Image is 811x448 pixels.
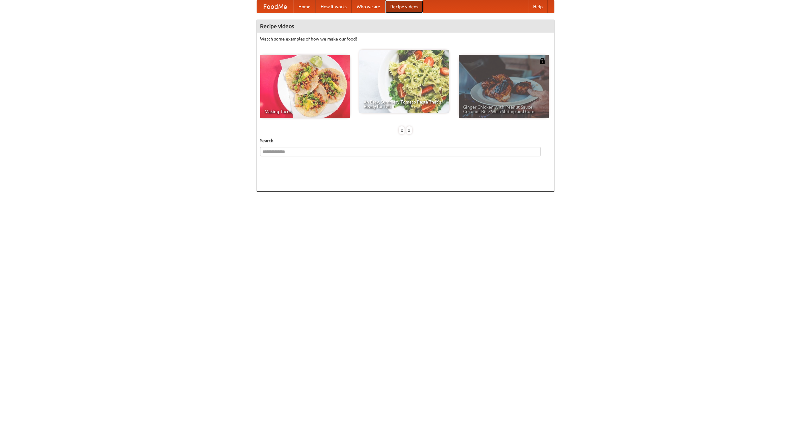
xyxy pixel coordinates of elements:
p: Watch some examples of how we make our food! [260,36,551,42]
div: » [406,126,412,134]
a: Help [528,0,548,13]
span: An Easy, Summery Tomato Pasta That's Ready for Fall [364,100,445,109]
img: 483408.png [539,58,546,64]
h5: Search [260,137,551,144]
a: Home [293,0,316,13]
span: Making Tacos [265,109,346,114]
a: An Easy, Summery Tomato Pasta That's Ready for Fall [359,50,449,113]
a: Making Tacos [260,55,350,118]
div: « [399,126,405,134]
a: FoodMe [257,0,293,13]
a: Recipe videos [385,0,423,13]
a: How it works [316,0,352,13]
a: Who we are [352,0,385,13]
h4: Recipe videos [257,20,554,33]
